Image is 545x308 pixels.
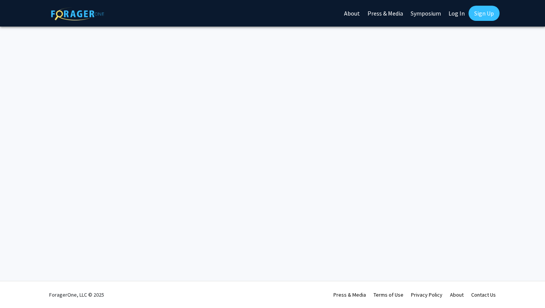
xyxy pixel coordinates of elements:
a: Terms of Use [374,291,403,298]
a: Contact Us [471,291,496,298]
a: Sign Up [469,6,500,21]
a: About [450,291,464,298]
a: Press & Media [333,291,366,298]
img: ForagerOne Logo [51,7,104,20]
a: Privacy Policy [411,291,442,298]
div: ForagerOne, LLC © 2025 [49,281,104,308]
